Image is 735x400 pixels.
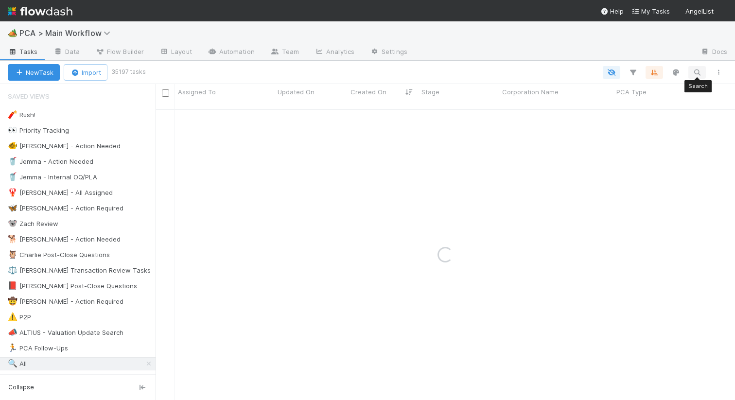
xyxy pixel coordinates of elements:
span: 🥤 [8,157,17,165]
div: [PERSON_NAME] - Action Required [8,202,123,214]
div: [PERSON_NAME] Transaction Review Tasks [8,264,151,277]
a: Docs [693,45,735,60]
span: 📣 [8,328,17,336]
span: 🦋 [8,204,17,212]
span: My Tasks [631,7,670,15]
a: Team [262,45,307,60]
span: Saved Views [8,87,50,106]
span: ⚠️ [8,313,17,321]
a: My Tasks [631,6,670,16]
div: [PERSON_NAME] Post-Close Questions [8,280,137,292]
img: avatar_d89a0a80-047e-40c9-bdc2-a2d44e645fd3.png [717,7,727,17]
a: Layout [152,45,200,60]
span: PCA Type [616,87,647,97]
a: Settings [362,45,415,60]
span: Stage [421,87,439,97]
span: 📕 [8,281,17,290]
span: 🤠 [8,297,17,305]
div: Zach Review [8,218,58,230]
span: ⚖️ [8,266,17,274]
button: NewTask [8,64,60,81]
div: [PERSON_NAME] - Action Required [8,296,123,308]
a: Analytics [307,45,362,60]
div: P2P [8,311,31,323]
div: [PERSON_NAME] - All Assigned [8,187,113,199]
span: 🏃 [8,344,17,352]
img: logo-inverted-e16ddd16eac7371096b0.svg [8,3,72,19]
span: Tasks [8,47,38,56]
span: 🏕️ [8,29,17,37]
span: 🥤 [8,173,17,181]
div: Jemma - Action Needed [8,156,93,168]
span: Collapse [8,383,34,392]
div: Priority Tracking [8,124,69,137]
div: Jemma - Internal OQ/PLA [8,171,97,183]
span: 🐠 [8,141,17,150]
span: 🔍 [8,359,17,367]
div: PCA Follow-Ups [8,342,68,354]
span: 👀 [8,126,17,134]
span: Updated On [278,87,315,97]
span: Created On [350,87,386,97]
div: All [8,358,27,370]
span: 🐨 [8,219,17,227]
a: Data [46,45,87,60]
input: Toggle All Rows Selected [162,89,169,97]
div: Charlie Post-Close Questions [8,249,110,261]
span: AngelList [685,7,714,15]
span: Assigned To [178,87,216,97]
div: Help [600,6,624,16]
span: 🐕 [8,235,17,243]
a: Flow Builder [87,45,152,60]
span: 🦉 [8,250,17,259]
div: [PERSON_NAME] - Action Needed [8,140,121,152]
small: 35197 tasks [111,68,146,76]
span: Corporation Name [502,87,559,97]
div: ALTIUS - Valuation Update Search [8,327,123,339]
div: Rush! [8,109,35,121]
span: 🧨 [8,110,17,119]
div: [PERSON_NAME] - Action Needed [8,233,121,245]
a: Automation [200,45,262,60]
div: FAST - Past Due PCAs - 7 Day SLAs [8,373,129,385]
span: 🦞 [8,188,17,196]
span: Flow Builder [95,47,144,56]
span: PCA > Main Workflow [19,28,115,38]
button: Import [64,64,107,81]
